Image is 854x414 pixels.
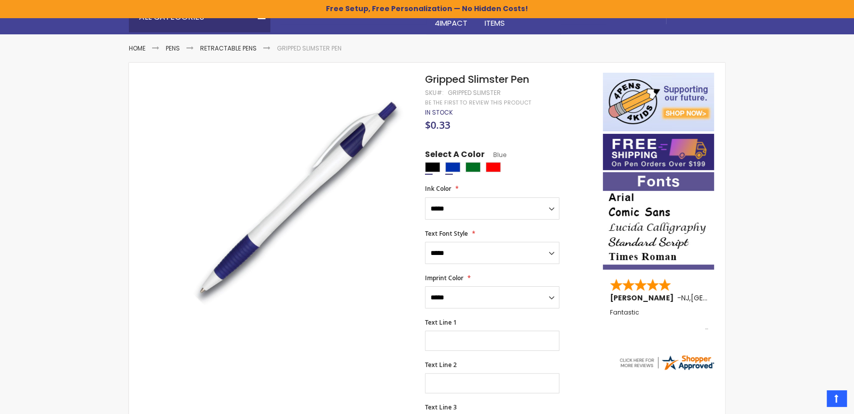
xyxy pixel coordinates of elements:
[690,293,765,303] span: [GEOGRAPHIC_DATA]
[677,293,765,303] span: - ,
[486,162,501,172] div: Red
[425,149,485,163] span: Select A Color
[603,134,714,170] img: Free shipping on orders over $199
[425,88,444,97] strong: SKU
[610,309,708,331] div: Fantastic
[425,318,457,327] span: Text Line 1
[425,72,529,86] span: Gripped Slimster Pen
[485,150,506,159] span: Blue
[618,365,715,374] a: 4pens.com certificate URL
[425,99,531,107] a: Be the first to review this product
[180,87,411,318] img: gripped_slimster_blue_1.jpg
[200,44,257,53] a: Retractable Pens
[299,8,320,18] span: Home
[827,390,846,406] a: Top
[425,118,450,132] span: $0.33
[579,8,598,18] span: Rush
[425,162,440,172] div: Black
[618,353,715,372] img: 4pens.com widget logo
[390,8,418,18] span: Pencils
[603,172,714,270] img: font-personalization-examples
[277,44,342,53] li: Gripped Slimster Pen
[465,162,481,172] div: Green
[426,2,477,35] a: 4Pens4impact
[674,8,694,18] span: Blog
[425,229,468,238] span: Text Font Style
[425,108,453,117] span: In stock
[129,44,146,53] a: Home
[425,109,453,117] div: Availability
[425,403,457,411] span: Text Line 3
[425,184,451,193] span: Ink Color
[610,293,677,303] span: [PERSON_NAME]
[477,2,561,35] a: 4PROMOTIONALITEMS
[485,8,553,28] span: 4PROMOTIONAL ITEMS
[445,162,460,172] div: Blue
[166,44,180,53] a: Pens
[435,8,468,28] span: 4Pens 4impact
[681,293,689,303] span: NJ
[603,73,714,131] img: 4pens 4 kids
[448,89,501,97] div: Gripped Slimster
[425,274,463,282] span: Imprint Color
[346,8,364,18] span: Pens
[625,8,658,18] span: Specials
[425,360,457,369] span: Text Line 2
